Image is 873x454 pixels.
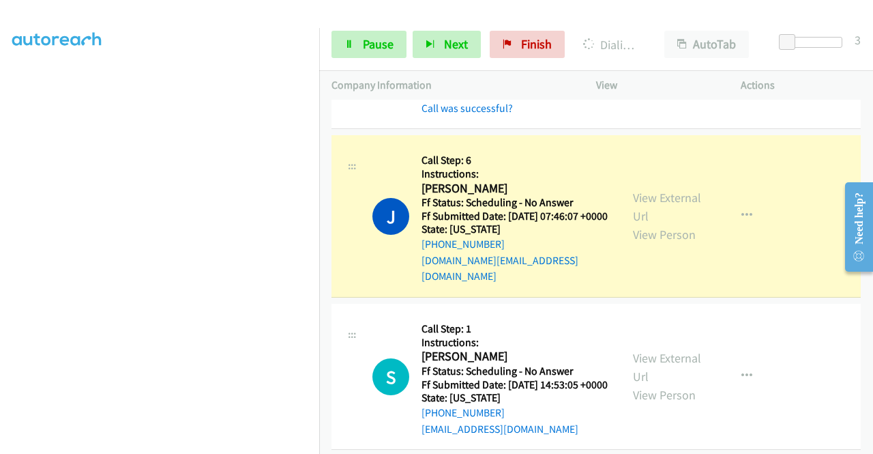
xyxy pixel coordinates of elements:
h5: Instructions: [421,167,608,181]
span: Finish [521,36,552,52]
div: The call is yet to be attempted [372,358,409,395]
p: Actions [741,77,861,94]
h5: Call Step: 6 [421,154,608,167]
h5: State: [US_STATE] [421,223,608,236]
h1: S [372,358,409,395]
button: Next [413,31,481,58]
a: Finish [490,31,565,58]
p: View [596,77,716,94]
button: AutoTab [664,31,749,58]
p: Company Information [331,77,572,94]
h5: Ff Submitted Date: [DATE] 14:53:05 +0000 [421,378,608,392]
p: Dialing [PERSON_NAME] [583,36,640,54]
a: View Person [633,227,696,242]
a: View External Url [633,350,701,384]
h2: [PERSON_NAME] [421,181,604,197]
a: [PHONE_NUMBER] [421,406,505,419]
span: Pause [363,36,394,52]
iframe: Resource Center [834,173,873,281]
h2: [PERSON_NAME] [421,349,604,365]
h5: Ff Status: Scheduling - No Answer [421,196,608,210]
a: Call was successful? [421,102,513,115]
h5: Ff Status: Scheduling - No Answer [421,365,608,378]
span: Next [444,36,468,52]
a: View External Url [633,190,701,224]
a: [PHONE_NUMBER] [421,238,505,251]
a: [EMAIL_ADDRESS][DOMAIN_NAME] [421,423,578,436]
h5: State: [US_STATE] [421,391,608,405]
h5: Ff Submitted Date: [DATE] 07:46:07 +0000 [421,210,608,223]
h1: J [372,198,409,235]
h5: Instructions: [421,336,608,350]
div: 3 [855,31,861,49]
a: View Person [633,387,696,403]
h5: Call Step: 1 [421,322,608,336]
a: Pause [331,31,406,58]
a: [DOMAIN_NAME][EMAIL_ADDRESS][DOMAIN_NAME] [421,254,578,283]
